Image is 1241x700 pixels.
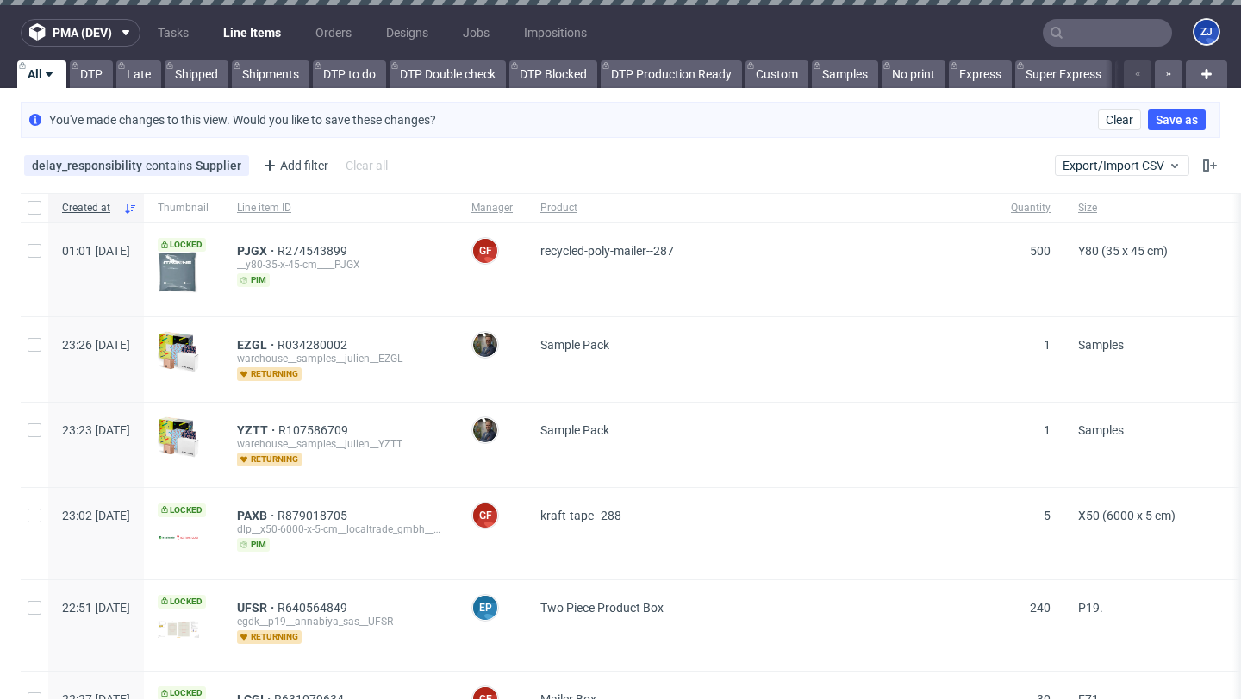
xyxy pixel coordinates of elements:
img: sample-icon.16e107be6ad460a3e330.png [158,416,199,458]
div: warehouse__samples__julien__YZTT [237,437,444,451]
a: Orders [305,19,362,47]
button: Export/Import CSV [1055,155,1189,176]
span: Sample Pack [540,338,609,352]
img: sample-icon.16e107be6ad460a3e330.png [158,331,199,372]
a: R107586709 [278,423,352,437]
span: contains [146,159,196,172]
img: version_two_editor_design.png [158,534,199,541]
div: Add filter [256,152,332,179]
div: Clear all [342,153,391,178]
a: EZGL [237,338,278,352]
span: pma (dev) [53,27,112,39]
div: egdk__p19__annabiya_sas__UFSR [237,615,444,628]
span: Quantity [1011,201,1051,216]
a: R034280002 [278,338,351,352]
figcaption: GF [473,503,497,528]
span: 23:02 [DATE] [62,509,130,522]
a: Super Express [1015,60,1112,88]
span: pim [237,538,270,552]
span: 500 [1030,244,1051,258]
figcaption: EP [473,596,497,620]
span: P19. [1078,601,1103,615]
button: pma (dev) [21,19,140,47]
span: Product [540,201,983,216]
span: 5 [1044,509,1051,522]
span: delay_responsibility [32,159,146,172]
span: Two Piece Product Box [540,601,664,615]
span: Manager [471,201,513,216]
a: Express [949,60,1012,88]
span: returning [237,630,302,644]
a: R879018705 [278,509,351,522]
a: DTP [70,60,113,88]
a: PJGX [237,244,278,258]
a: Shipments [232,60,309,88]
a: YZTT [237,423,278,437]
img: Maciej Sobola [473,333,497,357]
button: Clear [1098,109,1141,130]
span: Samples [1078,423,1124,437]
div: warehouse__samples__julien__EZGL [237,352,444,366]
span: 1 [1044,423,1051,437]
div: Supplier [196,159,241,172]
span: 23:23 [DATE] [62,423,130,437]
a: DTP Blocked [509,60,597,88]
figcaption: ZJ [1194,20,1219,44]
a: Jobs [452,19,500,47]
span: Clear [1106,114,1133,126]
a: R640564849 [278,601,351,615]
img: version_two_editor_design.png [158,621,199,637]
a: No print [882,60,945,88]
span: 22:51 [DATE] [62,601,130,615]
p: You've made changes to this view. Would you like to save these changes? [49,111,436,128]
span: Created at [62,201,116,216]
button: Save as [1148,109,1206,130]
a: DTP Production Ready [601,60,742,88]
a: UFSR [237,601,278,615]
a: Late [116,60,161,88]
a: R274543899 [278,244,351,258]
span: Locked [158,503,206,517]
a: Line Items [213,19,291,47]
img: version_two_editor_design [158,252,199,293]
span: Locked [158,595,206,609]
span: Save as [1156,114,1198,126]
span: Locked [158,238,206,252]
div: __y80-35-x-45-cm____PJGX [237,258,444,272]
span: Samples [1078,338,1124,352]
span: 23:26 [DATE] [62,338,130,352]
a: Tasks [147,19,199,47]
a: All [17,60,66,88]
span: recycled-poly-mailer--287 [540,244,674,258]
span: Y80 (35 x 45 cm) [1078,244,1168,258]
span: 1 [1044,338,1051,352]
span: pim [237,273,270,287]
a: Designs [376,19,439,47]
a: DTP to do [313,60,386,88]
span: Line item ID [237,201,444,216]
span: Sample Pack [540,423,609,437]
span: returning [237,453,302,466]
span: 240 [1030,601,1051,615]
span: Size [1078,201,1238,216]
a: Shipped [165,60,228,88]
a: Samples [812,60,878,88]
span: X50 (6000 x 5 cm) [1078,509,1176,522]
a: Custom [745,60,808,88]
span: Thumbnail [158,201,209,216]
span: Export/Import CSV [1063,159,1182,172]
span: returning [237,367,302,381]
figcaption: GF [473,239,497,263]
a: Impositions [514,19,597,47]
a: DTP Double check [390,60,506,88]
span: PAXB [237,509,278,522]
img: Maciej Sobola [473,418,497,442]
span: kraft-tape--288 [540,509,621,522]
